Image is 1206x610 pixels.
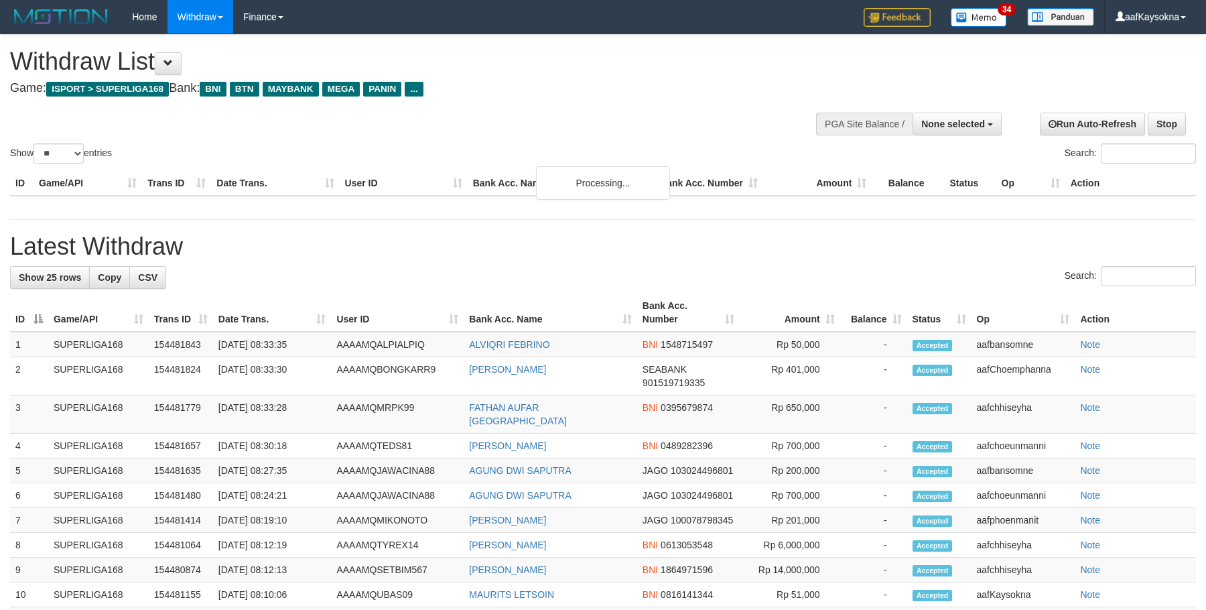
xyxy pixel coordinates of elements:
th: Game/API: activate to sort column ascending [48,294,149,332]
td: AAAAMQALPIALPIQ [331,332,464,357]
td: 154481155 [149,583,213,607]
button: None selected [913,113,1002,135]
a: Note [1080,589,1100,600]
td: Rp 700,000 [740,483,840,508]
td: AAAAMQMRPK99 [331,395,464,434]
span: Copy 100078798345 to clipboard [671,515,733,526]
span: None selected [921,119,985,129]
h1: Latest Withdraw [10,233,1196,260]
td: - [840,357,907,395]
td: SUPERLIGA168 [48,583,149,607]
img: panduan.png [1027,8,1094,26]
span: JAGO [643,515,668,526]
td: Rp 50,000 [740,332,840,357]
td: 10 [10,583,48,607]
td: [DATE] 08:12:13 [213,558,332,583]
span: Copy [98,272,121,283]
td: 154481414 [149,508,213,533]
td: - [840,483,907,508]
a: FATHAN AUFAR [GEOGRAPHIC_DATA] [469,402,567,426]
span: Accepted [913,515,953,527]
span: JAGO [643,490,668,501]
th: User ID: activate to sort column ascending [331,294,464,332]
td: - [840,558,907,583]
td: AAAAMQTYREX14 [331,533,464,558]
td: - [840,508,907,533]
a: AGUNG DWI SAPUTRA [469,465,571,476]
span: BNI [643,440,658,451]
th: Bank Acc. Number: activate to sort column ascending [637,294,740,332]
td: 5 [10,459,48,483]
span: Accepted [913,403,953,414]
th: Balance: activate to sort column ascending [840,294,907,332]
span: BNI [200,82,226,97]
th: Amount: activate to sort column ascending [740,294,840,332]
a: AGUNG DWI SAPUTRA [469,490,571,501]
span: BNI [643,402,658,413]
span: Copy 0816141344 to clipboard [661,589,713,600]
td: 154481824 [149,357,213,395]
td: - [840,434,907,459]
input: Search: [1101,143,1196,164]
span: BNI [643,540,658,550]
td: 8 [10,533,48,558]
td: AAAAMQUBAS09 [331,583,464,607]
span: Accepted [913,441,953,452]
span: MAYBANK [263,82,319,97]
span: Copy 1548715497 to clipboard [661,339,713,350]
td: aafKaysokna [972,583,1075,607]
th: Amount [763,171,872,196]
div: Processing... [536,166,670,200]
th: Op [996,171,1065,196]
td: [DATE] 08:12:19 [213,533,332,558]
span: SEABANK [643,364,687,375]
span: BTN [230,82,259,97]
a: Note [1080,440,1100,451]
td: aafchoeunmanni [972,483,1075,508]
span: Accepted [913,565,953,576]
td: [DATE] 08:33:30 [213,357,332,395]
td: - [840,459,907,483]
span: 34 [998,3,1016,15]
td: SUPERLIGA168 [48,558,149,583]
label: Search: [1065,266,1196,286]
td: - [840,332,907,357]
td: Rp 650,000 [740,395,840,434]
a: [PERSON_NAME] [469,540,546,550]
a: Note [1080,402,1100,413]
a: [PERSON_NAME] [469,440,546,451]
th: Bank Acc. Name [468,171,655,196]
td: 154481657 [149,434,213,459]
td: SUPERLIGA168 [48,395,149,434]
h1: Withdraw List [10,48,791,75]
span: JAGO [643,465,668,476]
td: 9 [10,558,48,583]
a: Note [1080,364,1100,375]
td: 154481064 [149,533,213,558]
td: 1 [10,332,48,357]
th: Trans ID [142,171,211,196]
td: SUPERLIGA168 [48,483,149,508]
td: Rp 401,000 [740,357,840,395]
span: Accepted [913,340,953,351]
td: 154480874 [149,558,213,583]
a: Run Auto-Refresh [1040,113,1145,135]
td: 154481843 [149,332,213,357]
a: Show 25 rows [10,266,90,289]
td: 2 [10,357,48,395]
a: Stop [1148,113,1186,135]
th: Game/API [33,171,142,196]
a: Note [1080,465,1100,476]
th: Action [1065,171,1196,196]
td: Rp 201,000 [740,508,840,533]
td: SUPERLIGA168 [48,508,149,533]
td: [DATE] 08:19:10 [213,508,332,533]
th: Bank Acc. Number [655,171,763,196]
span: Copy 901519719335 to clipboard [643,377,705,388]
span: BNI [643,589,658,600]
td: - [840,395,907,434]
th: Date Trans.: activate to sort column ascending [213,294,332,332]
td: [DATE] 08:10:06 [213,583,332,607]
a: MAURITS LETSOIN [469,589,554,600]
th: Op: activate to sort column ascending [972,294,1075,332]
